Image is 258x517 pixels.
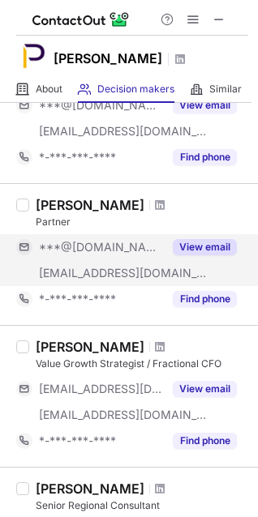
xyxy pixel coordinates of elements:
span: ***@[DOMAIN_NAME] [39,98,163,113]
button: Reveal Button [173,97,237,113]
span: Decision makers [97,83,174,96]
div: [PERSON_NAME] [36,481,144,497]
span: [EMAIL_ADDRESS][DOMAIN_NAME] [39,266,208,280]
h1: [PERSON_NAME] [54,49,162,68]
span: ***@[DOMAIN_NAME] [39,240,163,254]
div: Senior Regional Consultant [36,498,248,513]
span: About [36,83,62,96]
span: [EMAIL_ADDRESS][DOMAIN_NAME] [39,408,208,422]
button: Reveal Button [173,381,237,397]
span: [EMAIL_ADDRESS][DOMAIN_NAME] [39,124,208,139]
div: [PERSON_NAME] [36,339,144,355]
div: Partner [36,215,248,229]
button: Reveal Button [173,291,237,307]
button: Reveal Button [173,149,237,165]
div: [PERSON_NAME] [36,197,144,213]
button: Reveal Button [173,433,237,449]
button: Reveal Button [173,239,237,255]
div: Value Growth Strategist / Fractional CFO [36,357,248,371]
span: [EMAIL_ADDRESS][DOMAIN_NAME] [39,382,163,396]
img: ContactOut v5.3.10 [32,10,130,29]
span: Similar [209,83,242,96]
img: 4bfc2c148db1e40c698bd32dc75041dc [16,40,49,72]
